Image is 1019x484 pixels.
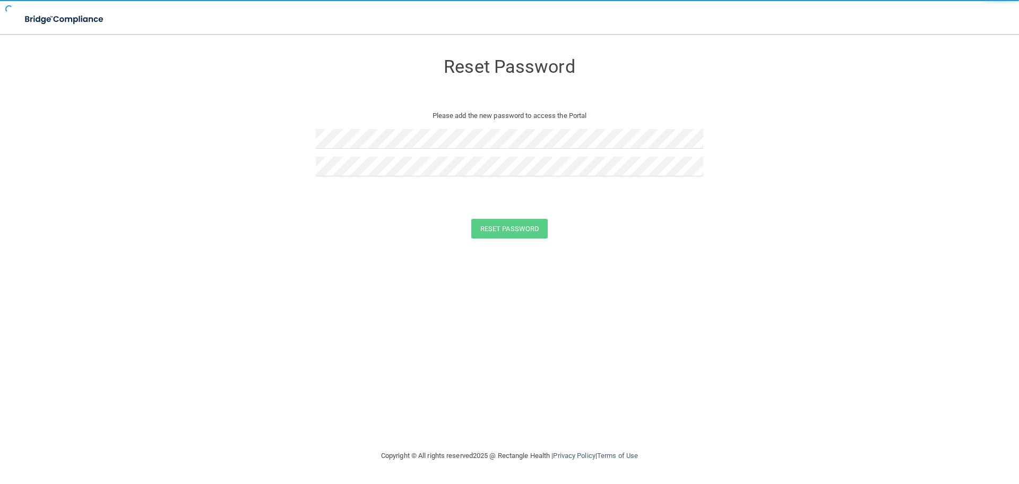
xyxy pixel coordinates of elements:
h3: Reset Password [316,57,703,77]
a: Terms of Use [597,452,638,460]
div: Copyright © All rights reserved 2025 @ Rectangle Health | | [316,439,703,473]
button: Reset Password [471,219,548,239]
p: Please add the new password to access the Portal [324,109,695,122]
img: bridge_compliance_login_screen.278c3ca4.svg [16,9,114,30]
a: Privacy Policy [553,452,595,460]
